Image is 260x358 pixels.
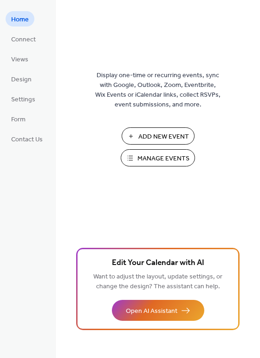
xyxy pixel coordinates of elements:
span: Views [11,55,28,65]
a: Form [6,111,31,126]
a: Home [6,11,34,27]
span: Connect [11,35,36,45]
span: Design [11,75,32,85]
span: Want to adjust the layout, update settings, or change the design? The assistant can help. [93,271,222,293]
button: Add New Event [122,127,195,145]
a: Settings [6,91,41,106]
button: Manage Events [121,149,195,166]
span: Home [11,15,29,25]
span: Add New Event [138,132,189,142]
span: Settings [11,95,35,105]
span: Edit Your Calendar with AI [112,257,204,270]
span: Form [11,115,26,125]
a: Views [6,51,34,66]
a: Connect [6,31,41,46]
a: Contact Us [6,131,48,146]
span: Display one-time or recurring events, sync with Google, Outlook, Zoom, Eventbrite, Wix Events or ... [95,71,221,110]
span: Contact Us [11,135,43,145]
button: Open AI Assistant [112,300,204,321]
a: Design [6,71,37,86]
span: Open AI Assistant [126,306,177,316]
span: Manage Events [137,154,189,164]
